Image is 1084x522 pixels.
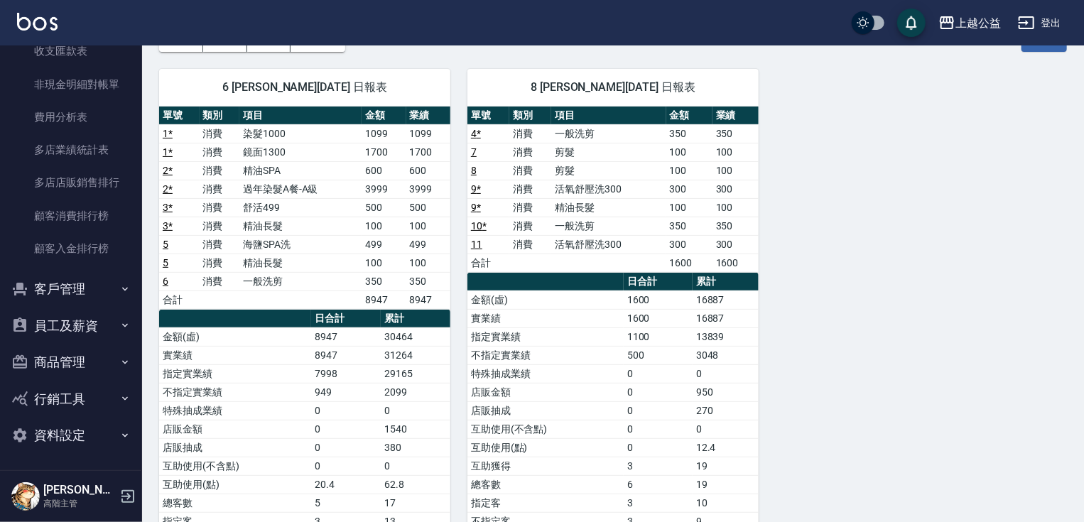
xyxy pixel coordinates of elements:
td: 0 [311,401,381,420]
td: 100 [362,254,406,272]
td: 一般洗剪 [239,272,362,290]
td: 店販抽成 [467,401,624,420]
a: 11 [471,239,482,250]
td: 店販抽成 [159,438,311,457]
table: a dense table [159,107,450,310]
td: 特殊抽成業績 [467,364,624,383]
td: 消費 [200,124,240,143]
td: 活氧舒壓洗300 [551,180,666,198]
td: 消費 [200,254,240,272]
td: 12.4 [693,438,759,457]
button: 客戶管理 [6,271,136,308]
th: 累計 [381,310,450,328]
td: 100 [362,217,406,235]
a: 多店業績統計表 [6,134,136,166]
td: 6 [624,475,693,494]
span: 6 [PERSON_NAME][DATE] 日報表 [176,80,433,94]
td: 16887 [693,290,759,309]
td: 499 [362,235,406,254]
td: 300 [666,235,712,254]
td: 消費 [200,161,240,180]
td: 8947 [311,346,381,364]
td: 20.4 [311,475,381,494]
td: 300 [712,235,759,254]
td: 3999 [406,180,450,198]
td: 金額(虛) [467,290,624,309]
th: 單號 [159,107,200,125]
a: 8 [471,165,477,176]
td: 過年染髮A餐-A級 [239,180,362,198]
td: 互助使用(不含點) [159,457,311,475]
td: 精油長髮 [239,217,362,235]
td: 500 [362,198,406,217]
td: 1600 [666,254,712,272]
td: 精油SPA [239,161,362,180]
td: 31264 [381,346,450,364]
td: 消費 [200,198,240,217]
button: 員工及薪資 [6,308,136,344]
td: 店販金額 [467,383,624,401]
td: 0 [381,401,450,420]
button: 商品管理 [6,344,136,381]
td: 19 [693,475,759,494]
th: 日合計 [311,310,381,328]
td: 0 [624,420,693,438]
td: 0 [311,457,381,475]
td: 互助使用(點) [159,475,311,494]
td: 62.8 [381,475,450,494]
th: 項目 [551,107,666,125]
button: 資料設定 [6,417,136,454]
th: 金額 [666,107,712,125]
a: 5 [163,257,168,268]
td: 消費 [200,272,240,290]
td: 0 [311,420,381,438]
td: 消費 [200,217,240,235]
td: 消費 [509,124,551,143]
a: 6 [163,276,168,287]
td: 10 [693,494,759,512]
td: 1600 [624,309,693,327]
td: 949 [311,383,381,401]
td: 1700 [406,143,450,161]
span: 8 [PERSON_NAME][DATE] 日報表 [484,80,742,94]
td: 100 [666,161,712,180]
td: 消費 [509,198,551,217]
td: 海鹽SPA洗 [239,235,362,254]
td: 剪髮 [551,143,666,161]
td: 合計 [467,254,509,272]
td: 指定實業績 [159,364,311,383]
td: 特殊抽成業績 [159,401,311,420]
td: 活氧舒壓洗300 [551,235,666,254]
td: 950 [693,383,759,401]
td: 3 [624,494,693,512]
button: 登出 [1012,10,1067,36]
td: 金額(虛) [159,327,311,346]
td: 消費 [509,143,551,161]
td: 互助獲得 [467,457,624,475]
td: 350 [712,217,759,235]
td: 8947 [362,290,406,309]
td: 1600 [712,254,759,272]
td: 16887 [693,309,759,327]
td: 染髮1000 [239,124,362,143]
td: 總客數 [467,475,624,494]
a: 顧客消費排行榜 [6,200,136,232]
td: 一般洗剪 [551,217,666,235]
td: 350 [362,272,406,290]
td: 2099 [381,383,450,401]
td: 0 [311,438,381,457]
td: 精油長髮 [551,198,666,217]
table: a dense table [467,107,759,273]
td: 380 [381,438,450,457]
td: 1540 [381,420,450,438]
td: 350 [406,272,450,290]
td: 350 [712,124,759,143]
td: 一般洗剪 [551,124,666,143]
td: 100 [712,198,759,217]
td: 350 [666,217,712,235]
td: 350 [666,124,712,143]
a: 7 [471,146,477,158]
td: 1700 [362,143,406,161]
a: 顧客入金排行榜 [6,232,136,265]
a: 收支匯款表 [6,35,136,67]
